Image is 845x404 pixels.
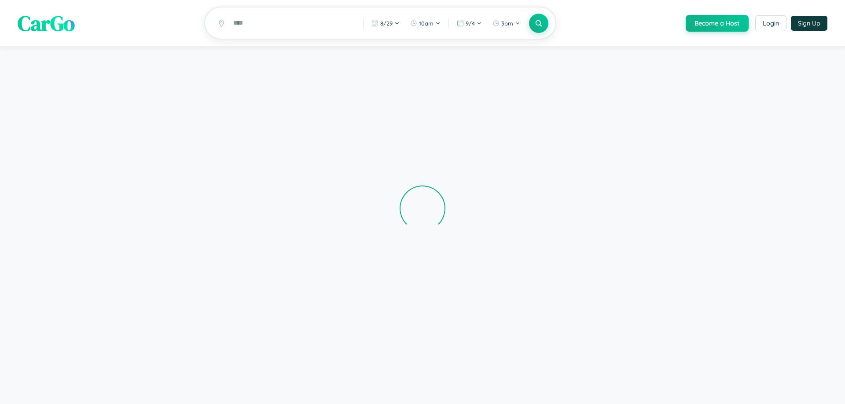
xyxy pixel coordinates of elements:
[367,16,404,30] button: 8/29
[466,20,475,27] span: 9 / 4
[380,20,393,27] span: 8 / 29
[488,16,525,30] button: 3pm
[18,9,75,38] span: CarGo
[791,16,827,31] button: Sign Up
[452,16,486,30] button: 9/4
[755,15,786,31] button: Login
[686,15,749,32] button: Become a Host
[501,20,513,27] span: 3pm
[419,20,434,27] span: 10am
[406,16,445,30] button: 10am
